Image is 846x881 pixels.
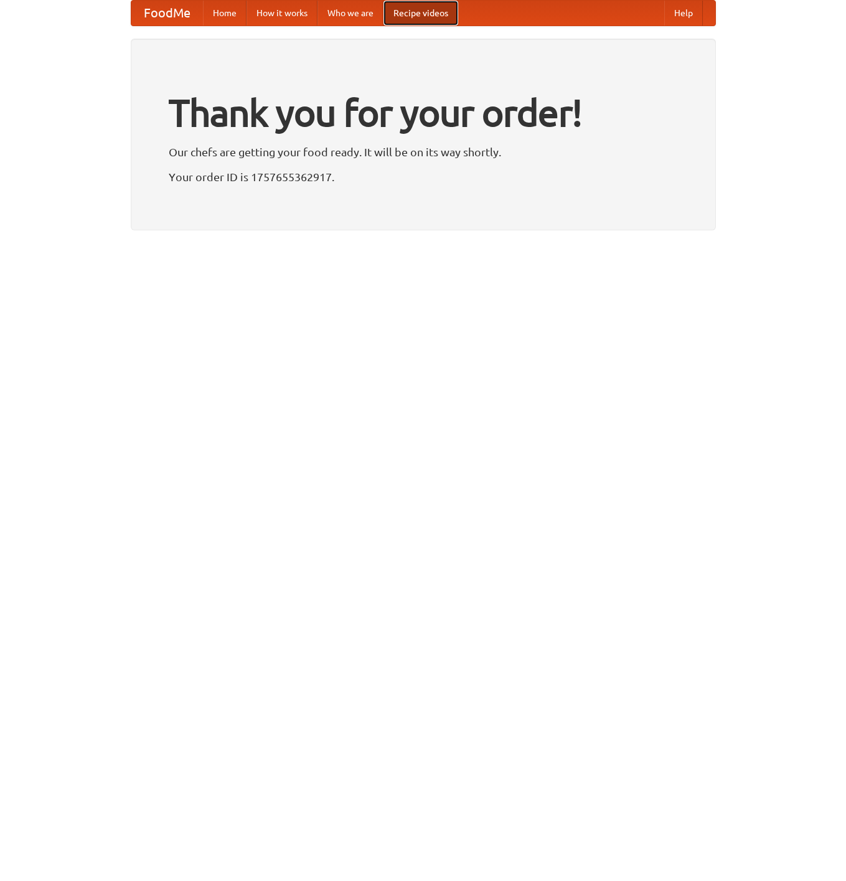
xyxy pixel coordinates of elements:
[664,1,703,26] a: Help
[247,1,317,26] a: How it works
[169,143,678,161] p: Our chefs are getting your food ready. It will be on its way shortly.
[169,167,678,186] p: Your order ID is 1757655362917.
[383,1,458,26] a: Recipe videos
[131,1,203,26] a: FoodMe
[203,1,247,26] a: Home
[317,1,383,26] a: Who we are
[169,83,678,143] h1: Thank you for your order!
